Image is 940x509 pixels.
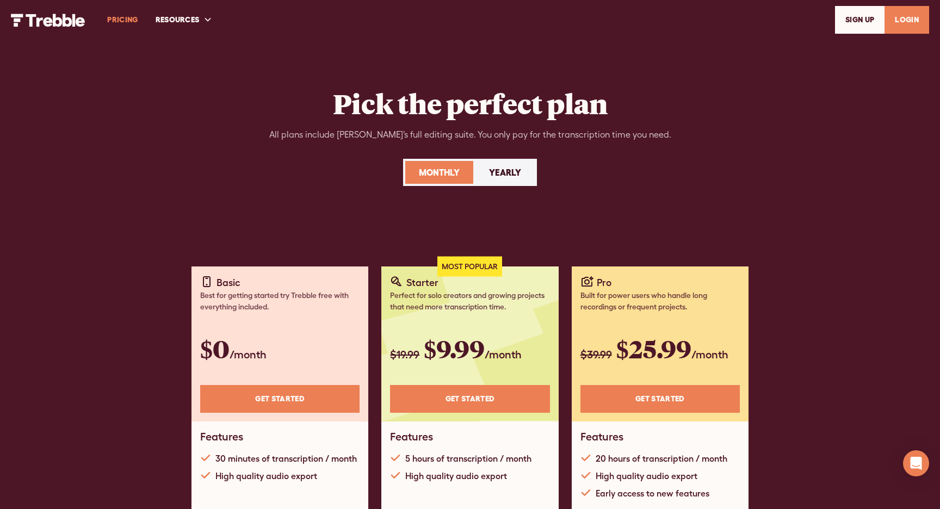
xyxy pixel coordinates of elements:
[269,128,671,141] div: All plans include [PERSON_NAME]’s full editing suite. You only pay for the transcription time you...
[596,469,697,482] div: High quality audio export
[215,452,357,465] div: 30 minutes of transcription / month
[390,348,419,361] span: $19.99
[390,430,433,443] h1: Features
[437,257,502,277] div: Most Popular
[885,6,929,34] a: LOGIN
[11,13,85,26] a: home
[580,348,612,361] span: $39.99
[475,161,535,184] a: Yearly
[215,469,317,482] div: High quality audio export
[596,452,727,465] div: 20 hours of transcription / month
[390,290,549,313] div: Perfect for solo creators and growing projects that need more transcription time.
[200,430,243,443] h1: Features
[98,1,146,39] a: PRICING
[405,452,531,465] div: 5 hours of transcription / month
[597,275,611,290] div: Pro
[580,290,740,313] div: Built for power users who handle long recordings or frequent projects.
[596,487,709,500] div: Early access to new features
[580,430,623,443] h1: Features
[580,385,740,413] a: Get STARTED
[390,385,549,413] a: Get STARTED
[485,348,522,361] span: /month
[405,161,473,184] a: Monthly
[419,166,460,179] div: Monthly
[691,348,728,361] span: /month
[424,332,485,365] span: $9.99
[333,87,608,120] h2: Pick the perfect plan
[147,1,221,39] div: RESOURCES
[616,332,691,365] span: $25.99
[405,469,507,482] div: High quality audio export
[200,332,230,365] span: $0
[200,385,360,413] a: Get STARTED
[903,450,929,476] div: Open Intercom Messenger
[230,348,267,361] span: /month
[200,290,360,313] div: Best for getting started try Trebble free with everything included.
[835,6,885,34] a: SIGn UP
[217,275,240,290] div: Basic
[11,14,85,27] img: Trebble Logo - AI Podcast Editor
[156,14,200,26] div: RESOURCES
[489,166,521,179] div: Yearly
